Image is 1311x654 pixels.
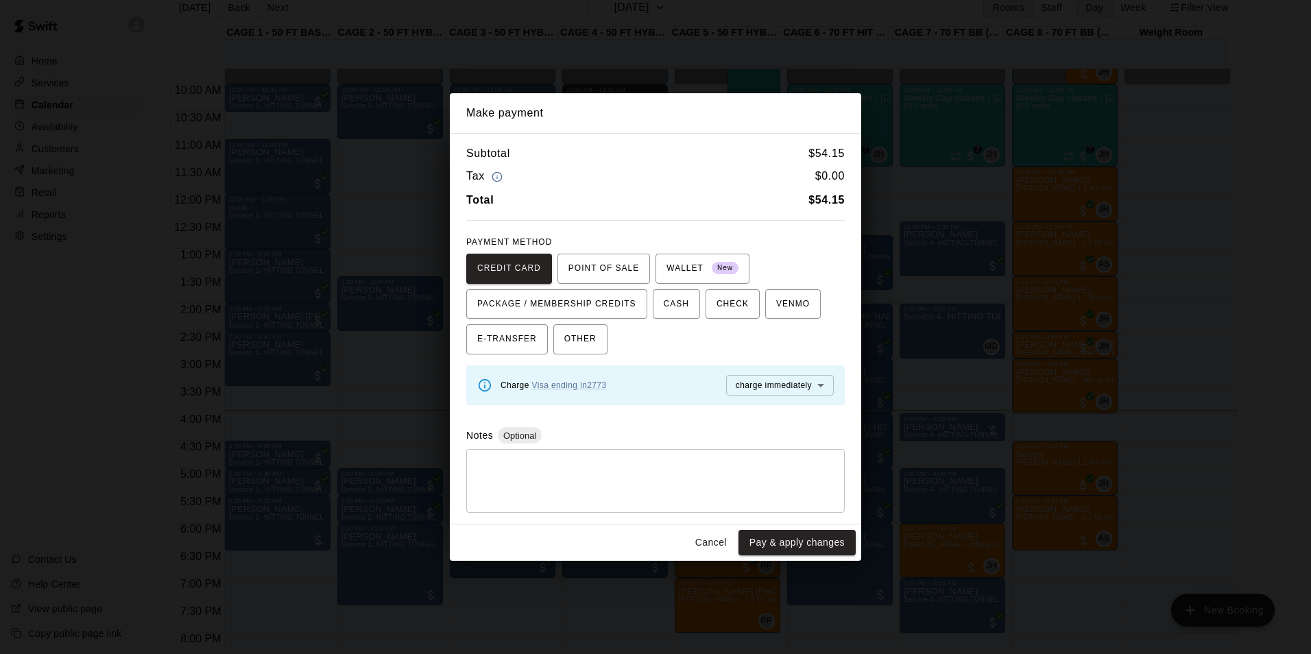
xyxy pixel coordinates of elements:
span: E-TRANSFER [477,328,537,350]
button: POINT OF SALE [557,254,650,284]
b: Total [466,194,494,206]
button: CHECK [706,289,760,319]
span: CREDIT CARD [477,258,541,280]
span: Charge [501,380,607,390]
span: Optional [498,431,542,441]
button: Pay & apply changes [738,530,856,555]
h6: Subtotal [466,145,510,162]
button: PACKAGE / MEMBERSHIP CREDITS [466,289,647,319]
h6: $ 0.00 [815,167,845,186]
b: $ 54.15 [808,194,845,206]
button: OTHER [553,324,608,354]
span: VENMO [776,293,810,315]
span: WALLET [666,258,738,280]
span: charge immediately [736,380,812,390]
span: OTHER [564,328,597,350]
span: PAYMENT METHOD [466,237,552,247]
h6: Tax [466,167,506,186]
button: VENMO [765,289,821,319]
h2: Make payment [450,93,861,133]
button: WALLET New [655,254,749,284]
button: CREDIT CARD [466,254,552,284]
span: CHECK [717,293,749,315]
a: Visa ending in 2773 [532,380,607,390]
span: New [712,259,738,278]
h6: $ 54.15 [808,145,845,162]
button: CASH [653,289,700,319]
span: PACKAGE / MEMBERSHIP CREDITS [477,293,636,315]
button: Cancel [689,530,733,555]
button: E-TRANSFER [466,324,548,354]
span: POINT OF SALE [568,258,639,280]
span: CASH [664,293,689,315]
label: Notes [466,430,493,441]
